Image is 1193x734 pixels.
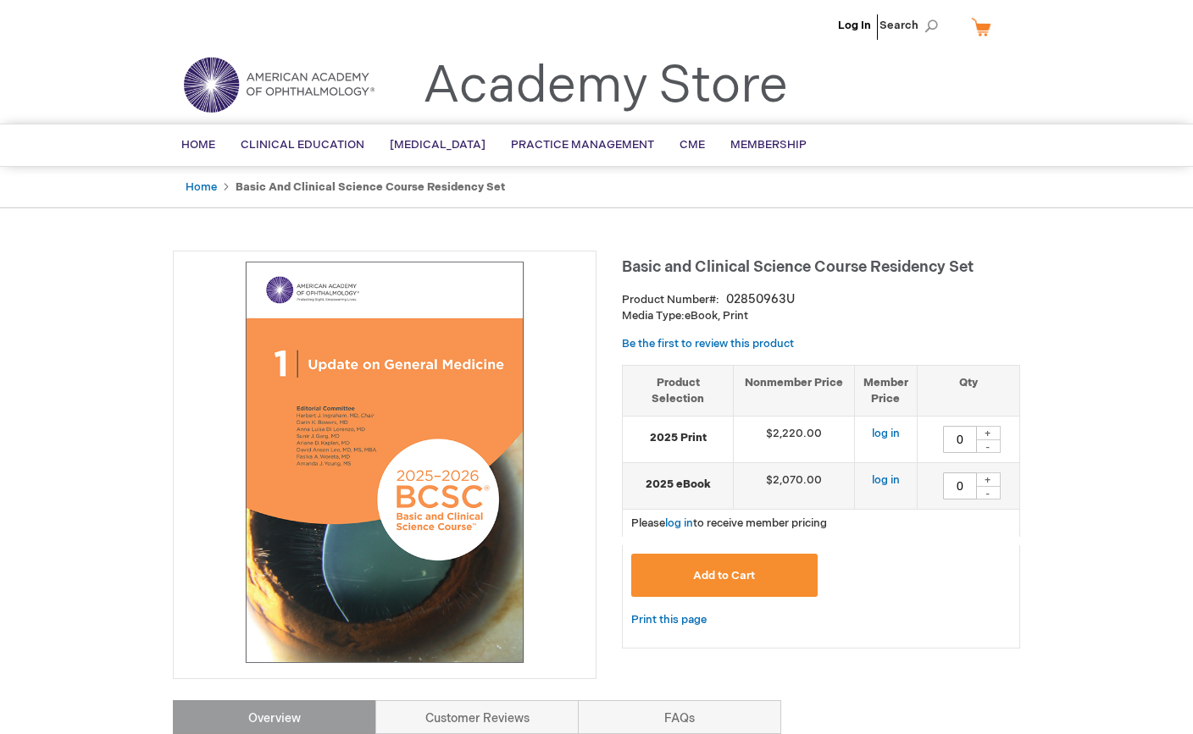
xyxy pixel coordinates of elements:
span: Practice Management [511,138,654,152]
a: log in [665,516,693,530]
span: Add to Cart [693,569,755,582]
span: CME [680,138,705,152]
th: Product Selection [623,365,734,416]
span: Basic and Clinical Science Course Residency Set [622,258,974,276]
span: Search [879,8,944,42]
strong: Basic and Clinical Science Course Residency Set [236,180,505,194]
a: log in [872,427,900,440]
button: Add to Cart [631,554,818,597]
p: eBook, Print [622,308,1020,324]
span: Please to receive member pricing [631,516,827,530]
a: Print this page [631,610,707,631]
th: Member Price [854,365,917,416]
div: 02850963U [726,291,795,308]
td: $2,220.00 [734,417,855,463]
strong: 2025 Print [631,430,724,446]
td: $2,070.00 [734,463,855,510]
strong: Product Number [622,293,719,306]
img: Basic and Clinical Science Course Residency Set [182,260,587,665]
span: Home [181,138,215,152]
input: Qty [943,472,977,499]
span: Membership [730,138,807,152]
a: Be the first to review this product [622,337,794,350]
a: FAQs [578,700,781,734]
a: Customer Reviews [375,700,579,734]
span: [MEDICAL_DATA] [390,138,486,152]
th: Qty [917,365,1019,416]
a: Home [186,180,217,194]
strong: 2025 eBook [631,477,724,493]
div: - [975,486,1001,499]
input: Qty [943,426,977,453]
div: - [975,439,1001,453]
a: Overview [173,700,376,734]
div: + [975,472,1001,487]
th: Nonmember Price [734,365,855,416]
div: + [975,426,1001,440]
a: Log In [838,19,871,32]
strong: Media Type: [622,309,685,323]
a: log in [872,473,900,487]
span: Clinical Education [241,138,364,152]
a: Academy Store [423,56,788,117]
